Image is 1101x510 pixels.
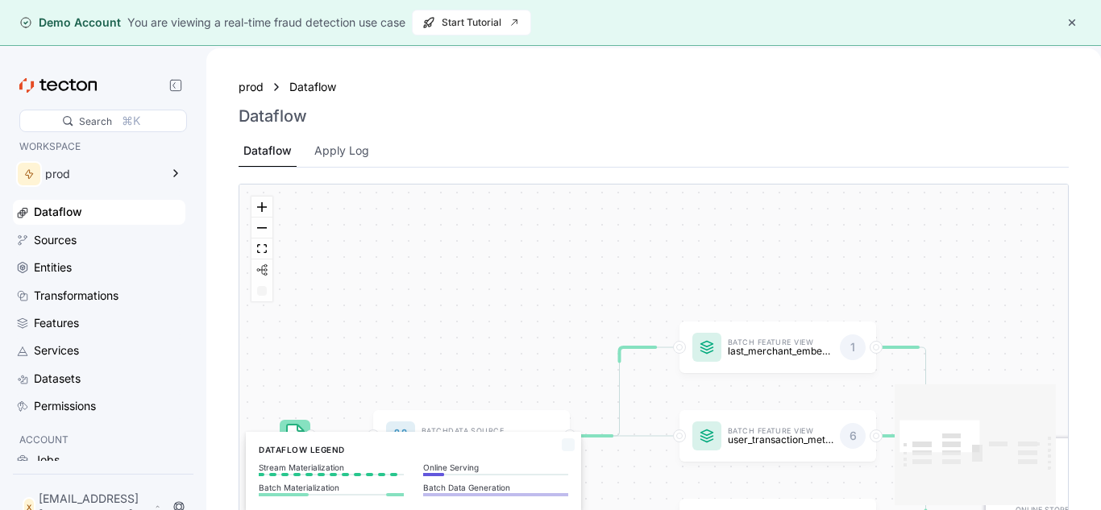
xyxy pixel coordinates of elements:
button: fit view [251,238,272,259]
a: prod [239,78,264,96]
h6: Dataflow Legend [259,443,568,456]
div: Search [79,114,112,129]
a: Sources [13,228,185,252]
p: WORKSPACE [19,139,179,155]
div: Sources [34,231,77,249]
a: Dataflow [13,200,185,224]
div: Dataflow [34,203,82,221]
p: Batch Data Generation [423,483,568,492]
div: Features [34,314,79,332]
div: Apply Log [314,142,369,160]
div: 1 [840,334,866,360]
div: Dataflow [243,142,292,160]
a: Batch Feature Viewlast_merchant_embedding1 [679,321,876,373]
p: Batch Data Source [422,428,527,435]
a: Transformations [13,284,185,308]
a: Dataflow [289,78,346,96]
p: Batch Feature View [728,428,833,435]
a: Datasets [13,367,185,391]
a: Services [13,338,185,363]
a: Batch Feature Viewuser_transaction_metrics6 [679,410,876,462]
p: user_transaction_metrics [728,434,833,445]
div: prod [45,168,160,180]
div: 6 [840,423,866,449]
div: Jobs [34,451,60,469]
p: last_merchant_embedding [728,346,833,356]
div: React Flow controls [251,197,272,301]
p: Batch Materialization [259,483,404,492]
div: You are viewing a real-time fraud detection use case [127,14,405,31]
a: Entities [13,255,185,280]
div: ⌘K [122,112,140,130]
div: Search⌘K [19,110,187,132]
g: Edge from dataSource:transactions_batch to featureView:last_merchant_embedding [563,347,675,436]
span: Start Tutorial [422,10,521,35]
button: Close Legend Panel [559,435,578,454]
div: Entities [34,259,72,276]
p: ACCOUNT [19,432,179,448]
a: Permissions [13,394,185,418]
a: Features [13,311,185,335]
a: Jobs [13,448,185,472]
button: zoom out [251,218,272,238]
div: Demo Account [19,15,121,31]
a: BatchData Sourcetransactions_batch [373,410,570,462]
p: Stream Materialization [259,462,404,472]
p: Online Serving [423,462,568,472]
div: Services [34,342,79,359]
button: zoom in [251,197,272,218]
div: Transformations [34,287,118,305]
div: Permissions [34,397,96,415]
div: Datasets [34,370,81,388]
p: Batch Feature View [728,339,833,346]
button: Start Tutorial [412,10,531,35]
h3: Dataflow [239,106,307,126]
